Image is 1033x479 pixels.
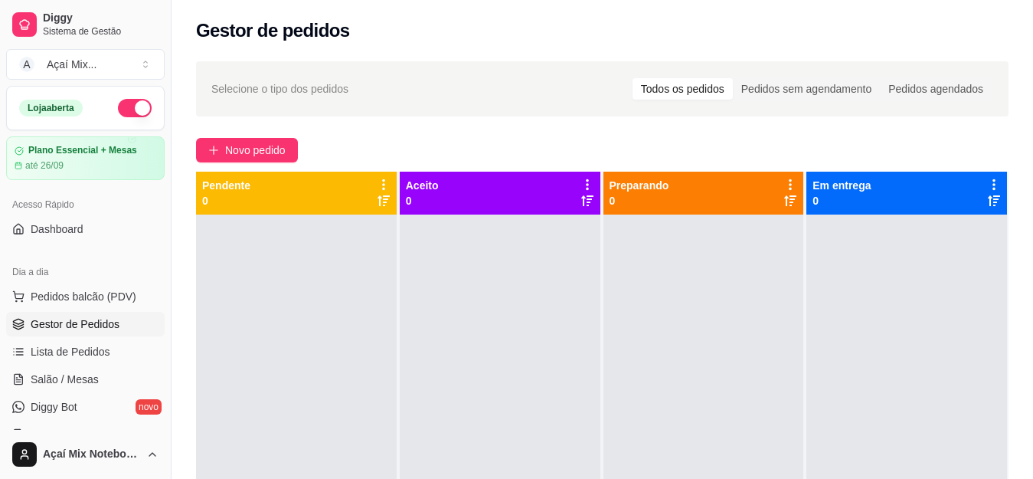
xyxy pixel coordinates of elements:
button: Novo pedido [196,138,298,162]
a: Lista de Pedidos [6,340,165,364]
span: Salão / Mesas [31,372,99,387]
article: até 26/09 [25,159,64,172]
button: Select a team [6,49,165,80]
div: Acesso Rápido [6,192,165,217]
div: Açaí Mix ... [47,57,96,72]
span: plus [208,145,219,156]
a: DiggySistema de Gestão [6,6,165,43]
p: Em entrega [812,178,871,193]
button: Açaí Mix Notebook novo [6,436,165,473]
div: Pedidos agendados [880,78,992,100]
p: 0 [610,193,669,208]
span: Gestor de Pedidos [31,317,119,332]
span: Selecione o tipo dos pedidos [211,80,348,97]
div: Dia a dia [6,260,165,284]
div: Todos os pedidos [633,78,733,100]
a: Salão / Mesas [6,367,165,392]
span: Novo pedido [225,142,286,159]
span: Diggy [43,11,159,25]
span: Diggy Bot [31,399,77,415]
div: Pedidos sem agendamento [733,78,880,100]
span: Açaí Mix Notebook novo [43,448,140,461]
a: Diggy Botnovo [6,395,165,419]
p: 0 [202,193,250,208]
p: 0 [406,193,439,208]
p: 0 [812,193,871,208]
button: Pedidos balcão (PDV) [6,284,165,309]
p: Pendente [202,178,250,193]
span: Sistema de Gestão [43,25,159,38]
a: Plano Essencial + Mesasaté 26/09 [6,136,165,180]
span: Pedidos balcão (PDV) [31,289,136,304]
a: Dashboard [6,217,165,241]
span: Lista de Pedidos [31,344,110,359]
a: KDS [6,422,165,447]
a: Gestor de Pedidos [6,312,165,336]
div: Loja aberta [19,100,83,116]
span: A [19,57,34,72]
button: Alterar Status [118,99,152,117]
h2: Gestor de pedidos [196,18,350,43]
span: KDS [31,427,53,442]
article: Plano Essencial + Mesas [28,145,137,156]
p: Preparando [610,178,669,193]
p: Aceito [406,178,439,193]
span: Dashboard [31,221,83,237]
